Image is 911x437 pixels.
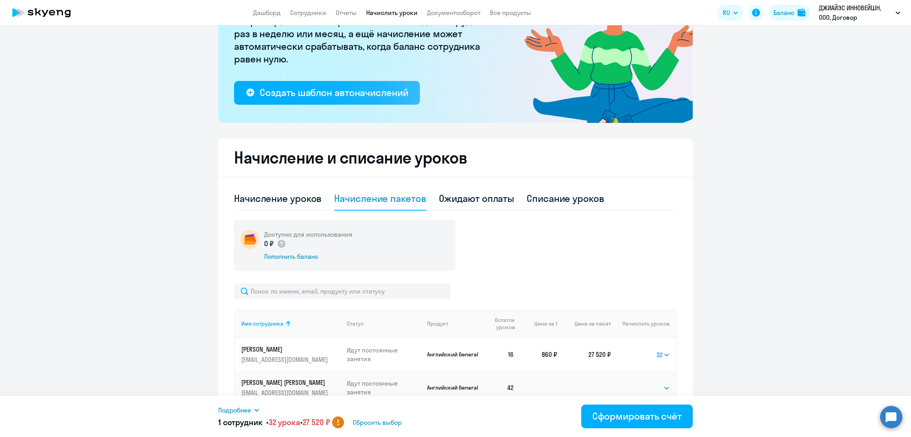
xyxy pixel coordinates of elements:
[234,148,677,167] h2: Начисление и списание уроков
[218,417,330,428] h5: 1 сотрудник • •
[581,405,693,428] button: Сформировать счёт
[241,378,330,387] p: [PERSON_NAME] [PERSON_NAME]
[427,320,480,327] div: Продукт
[253,9,281,17] a: Дашборд
[427,384,480,391] p: Английский General
[234,192,321,205] div: Начисление уроков
[347,379,421,396] p: Идут постоянные занятия
[353,418,402,427] span: Сбросить выбор
[487,316,515,331] span: Остаток уроков
[240,230,259,249] img: wallet-circle.png
[557,309,611,338] th: Цена за пакет
[480,338,521,371] td: 16
[611,309,676,338] th: Начислить уроков
[234,283,451,299] input: Поиск по имени, email, продукту или статусу
[439,192,514,205] div: Ожидают оплаты
[264,252,352,261] div: Пополнить баланс
[723,8,730,17] span: RU
[798,9,805,17] img: balance
[527,192,604,205] div: Списание уроков
[717,5,743,21] button: RU
[241,355,330,364] p: [EMAIL_ADDRESS][DOMAIN_NAME]
[234,2,503,65] p: [PERSON_NAME] больше не придётся начислять вручную. Например, можно настроить начисление для сотр...
[241,378,340,397] a: [PERSON_NAME] [PERSON_NAME][EMAIL_ADDRESS][DOMAIN_NAME]
[427,320,448,327] div: Продукт
[241,345,330,354] p: [PERSON_NAME]
[336,9,357,17] a: Отчеты
[218,405,251,415] span: Подробнее
[490,9,531,17] a: Все продукты
[427,9,480,17] a: Документооборот
[815,3,904,22] button: ДЖИАЙЭС ИННОВЕЙШН, ООО, Договор
[234,81,420,105] button: Создать шаблон автоначислений
[241,320,284,327] div: Имя сотрудника
[260,86,408,99] div: Создать шаблон автоначислений
[769,5,810,21] button: Балансbalance
[592,410,682,422] div: Сформировать счёт
[366,9,418,17] a: Начислить уроки
[334,192,426,205] div: Начисление пакетов
[268,417,300,427] span: 32 урока
[290,9,326,17] a: Сотрудники
[521,338,557,371] td: 860 ₽
[347,320,421,327] div: Статус
[487,316,521,331] div: Остаток уроков
[480,371,521,404] td: 42
[773,8,794,17] div: Баланс
[302,417,330,427] span: 27 520 ₽
[347,346,421,363] p: Идут постоянные занятия
[241,320,340,327] div: Имя сотрудника
[241,345,340,364] a: [PERSON_NAME][EMAIL_ADDRESS][DOMAIN_NAME]
[264,230,352,239] h5: Доступно для использования
[347,320,364,327] div: Статус
[241,388,330,397] p: [EMAIL_ADDRESS][DOMAIN_NAME]
[264,239,286,249] p: 0 ₽
[521,309,557,338] th: Цена за 1
[427,351,480,358] p: Английский General
[819,3,892,22] p: ДЖИАЙЭС ИННОВЕЙШН, ООО, Договор
[557,338,611,371] td: 27 520 ₽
